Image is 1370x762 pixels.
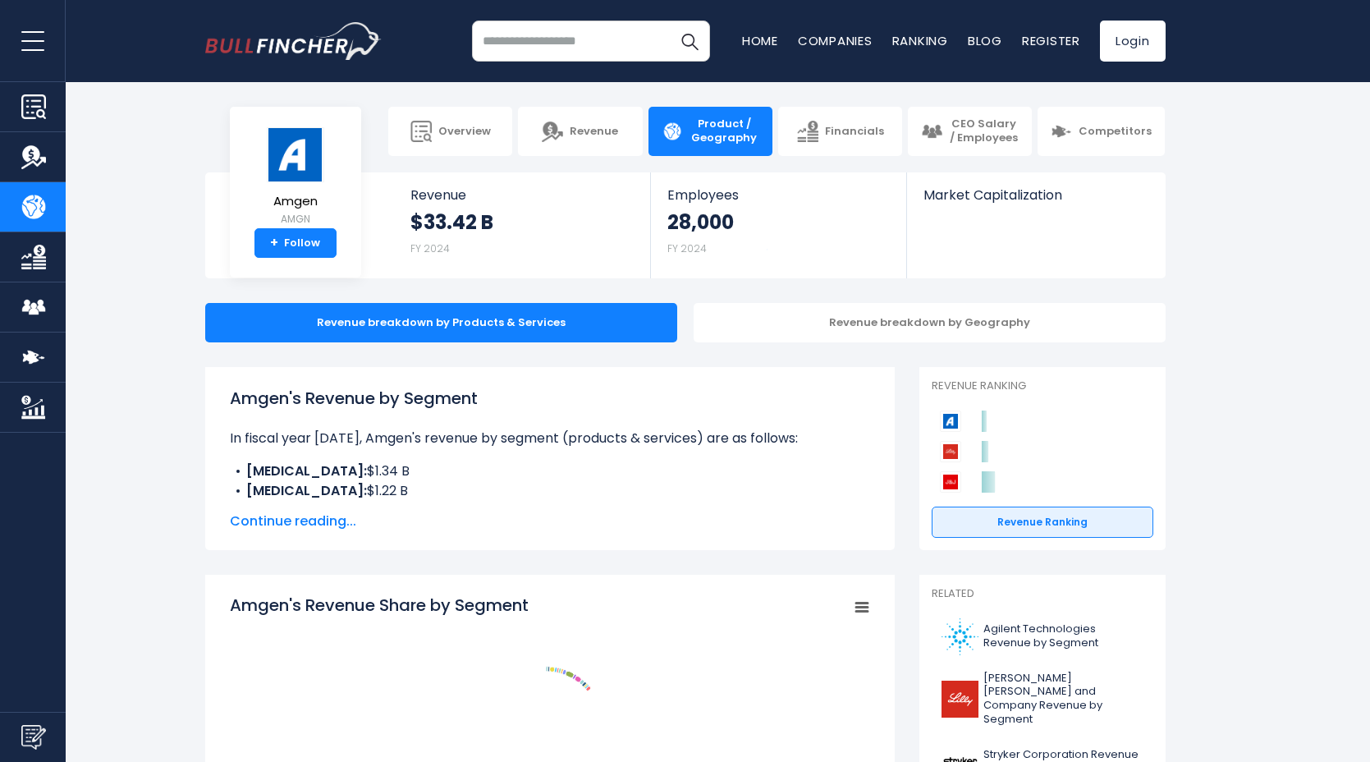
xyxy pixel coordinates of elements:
div: Revenue breakdown by Geography [694,303,1166,342]
img: Johnson & Johnson competitors logo [940,471,961,493]
span: Amgen [267,195,324,209]
a: Product / Geography [648,107,772,156]
li: $1.22 B [230,481,870,501]
small: FY 2024 [667,241,707,255]
div: Revenue breakdown by Products & Services [205,303,677,342]
button: Search [669,21,710,62]
span: Employees [667,187,890,203]
span: Revenue [410,187,635,203]
a: Revenue Ranking [932,507,1153,538]
a: [PERSON_NAME] [PERSON_NAME] and Company Revenue by Segment [932,668,1153,732]
span: CEO Salary / Employees [949,117,1019,145]
a: Login [1100,21,1166,62]
b: [MEDICAL_DATA]: [246,461,367,480]
a: Employees 28,000 FY 2024 [651,172,906,278]
a: Competitors [1038,107,1165,156]
a: Overview [388,107,512,156]
a: CEO Salary / Employees [908,107,1032,156]
strong: 28,000 [667,209,734,235]
small: FY 2024 [410,241,450,255]
img: Eli Lilly and Company competitors logo [940,441,961,462]
span: Agilent Technologies Revenue by Segment [983,622,1143,650]
span: Product / Geography [690,117,759,145]
a: Agilent Technologies Revenue by Segment [932,614,1153,659]
img: LLY logo [942,681,978,718]
a: Go to homepage [205,22,382,60]
p: In fiscal year [DATE], Amgen's revenue by segment (products & services) are as follows: [230,429,870,448]
a: Market Capitalization [907,172,1163,231]
span: Financials [825,125,884,139]
img: Amgen competitors logo [940,411,961,432]
span: Continue reading... [230,512,870,531]
a: Register [1022,32,1080,49]
span: Overview [438,125,491,139]
b: [MEDICAL_DATA]: [246,481,367,500]
a: Home [742,32,778,49]
a: Amgen AMGN [266,126,325,229]
small: AMGN [267,212,324,227]
p: Related [932,587,1153,601]
p: Revenue Ranking [932,379,1153,393]
h1: Amgen's Revenue by Segment [230,386,870,411]
a: Revenue $33.42 B FY 2024 [394,172,651,278]
tspan: Amgen's Revenue Share by Segment [230,594,529,617]
a: Companies [798,32,873,49]
span: Competitors [1079,125,1152,139]
img: A logo [942,618,978,655]
strong: + [270,236,278,250]
strong: $33.42 B [410,209,493,235]
img: bullfincher logo [205,22,382,60]
a: Ranking [892,32,948,49]
a: Revenue [518,107,642,156]
a: Blog [968,32,1002,49]
span: Market Capitalization [923,187,1147,203]
span: Revenue [570,125,618,139]
li: $1.34 B [230,461,870,481]
span: [PERSON_NAME] [PERSON_NAME] and Company Revenue by Segment [983,672,1143,728]
a: Financials [778,107,902,156]
a: +Follow [254,228,337,258]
